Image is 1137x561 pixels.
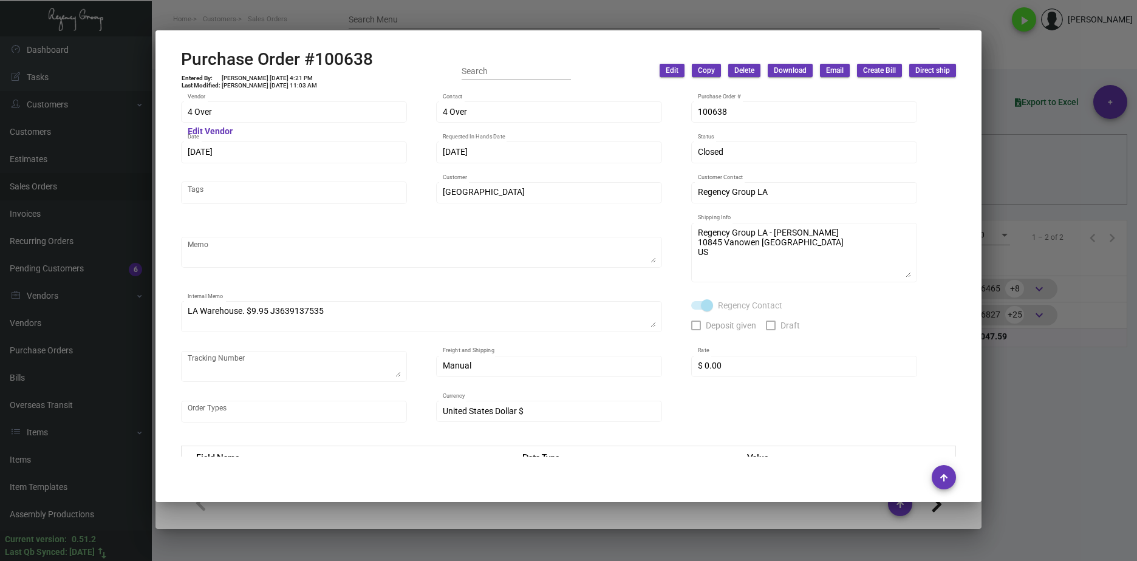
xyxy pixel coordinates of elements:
[188,127,233,137] mat-hint: Edit Vendor
[443,361,471,370] span: Manual
[5,546,95,559] div: Last Qb Synced: [DATE]
[820,64,850,77] button: Email
[909,64,956,77] button: Direct ship
[706,318,756,333] span: Deposit given
[698,66,715,76] span: Copy
[774,66,807,76] span: Download
[915,66,950,76] span: Direct ship
[863,66,896,76] span: Create Bill
[768,64,813,77] button: Download
[718,298,782,313] span: Regency Contact
[666,66,678,76] span: Edit
[72,533,96,546] div: 0.51.2
[780,318,800,333] span: Draft
[692,64,721,77] button: Copy
[221,82,318,89] td: [PERSON_NAME] [DATE] 11:03 AM
[510,446,735,467] th: Data Type
[728,64,760,77] button: Delete
[826,66,844,76] span: Email
[660,64,685,77] button: Edit
[221,75,318,82] td: [PERSON_NAME] [DATE] 4:21 PM
[181,82,221,89] td: Last Modified:
[182,446,511,467] th: Field Name
[698,147,723,157] span: Closed
[857,64,902,77] button: Create Bill
[181,49,373,70] h2: Purchase Order #100638
[734,66,754,76] span: Delete
[181,75,221,82] td: Entered By:
[5,533,67,546] div: Current version:
[735,446,955,467] th: Value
